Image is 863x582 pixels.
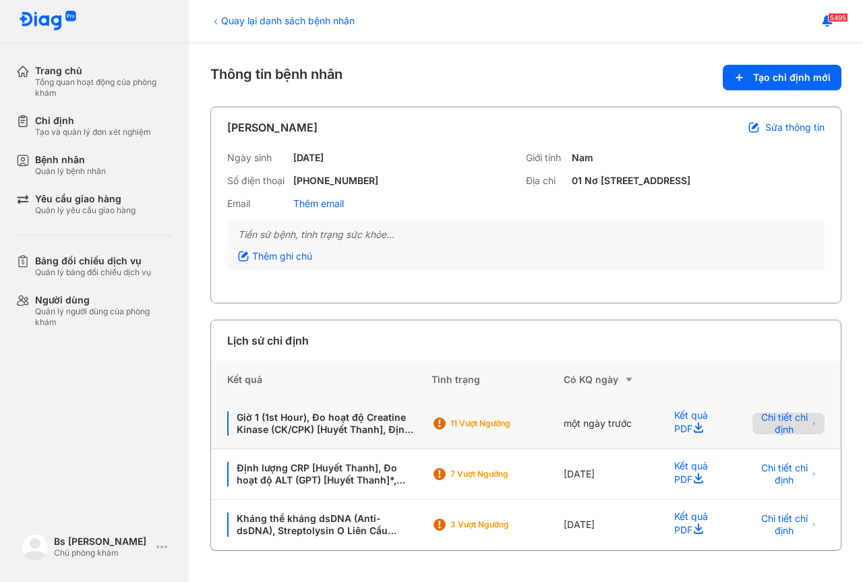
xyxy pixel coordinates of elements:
div: Tổng quan hoạt động của phòng khám [35,77,173,98]
div: Định lượng CRP [Huyết Thanh], Đo hoạt độ ALT (GPT) [Huyết Thanh]*, Định lượng AST (GOT) [Huyết Th... [227,462,415,486]
div: Thêm email [293,198,344,210]
button: Chi tiết chỉ định [752,514,825,535]
div: Kết quả [211,361,431,399]
div: Ngày sinh [227,152,288,164]
div: Tạo và quản lý đơn xét nghiệm [35,127,151,138]
div: Quản lý yêu cầu giao hàng [35,205,136,216]
div: Kết quả PDF [658,500,736,550]
span: Chi tiết chỉ định [761,411,808,436]
div: Bs [PERSON_NAME] [54,535,151,548]
div: 3 Vượt ngưỡng [450,519,558,530]
span: Tạo chỉ định mới [753,71,831,84]
div: Giới tính [526,152,566,164]
div: Trang chủ [35,65,173,77]
div: [PHONE_NUMBER] [293,175,378,187]
button: Tạo chỉ định mới [723,65,841,90]
div: Thông tin bệnh nhân [210,65,841,90]
img: logo [19,11,77,32]
div: Chủ phòng khám [54,548,151,558]
div: Chỉ định [35,115,151,127]
div: [DATE] [293,152,324,164]
div: Nam [572,152,593,164]
div: [DATE] [564,500,658,550]
div: Quay lại danh sách bệnh nhân [210,13,355,28]
div: Giờ 1 (1st Hour), Đo hoạt độ Creatine Kinase (CK/CPK) [Huyết Thanh], Định lượng Axit Uric [Huyết ... [227,411,415,436]
div: 7 Vượt ngưỡng [450,469,558,479]
span: Chi tiết chỉ định [761,513,808,537]
button: Chi tiết chỉ định [752,413,825,434]
div: Quản lý bệnh nhân [35,166,106,177]
div: Tiền sử bệnh, tình trạng sức khỏe... [238,229,814,241]
div: Quản lý người dùng của phòng khám [35,306,173,328]
span: Sửa thông tin [765,121,825,134]
div: Quản lý bảng đối chiếu dịch vụ [35,267,151,278]
div: Có KQ ngày [564,372,658,388]
div: [DATE] [564,449,658,500]
div: Địa chỉ [526,175,566,187]
div: 11 Vượt ngưỡng [450,418,558,429]
div: Kết quả PDF [658,399,736,449]
div: Kết quả PDF [658,449,736,500]
div: Yêu cầu giao hàng [35,193,136,205]
img: logo [22,533,49,560]
div: Lịch sử chỉ định [227,332,309,349]
span: 5495 [828,13,848,22]
div: [PERSON_NAME] [227,119,318,136]
div: Thêm ghi chú [238,250,312,262]
div: một ngày trước [564,399,658,449]
div: Bảng đối chiếu dịch vụ [35,255,151,267]
div: Số điện thoại [227,175,288,187]
div: Bệnh nhân [35,154,106,166]
div: Người dùng [35,294,173,306]
div: 01 Nơ [STREET_ADDRESS] [572,175,690,187]
div: Kháng thể kháng dsDNA (Anti-dsDNA), Streptolysin O Liên Cầu Khuẩn Nhóm A (ASLO) [[PERSON_NAME]], ... [227,513,415,537]
div: Tình trạng [431,361,564,399]
button: Chi tiết chỉ định [752,463,825,485]
span: Chi tiết chỉ định [761,462,808,486]
div: Email [227,198,288,210]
